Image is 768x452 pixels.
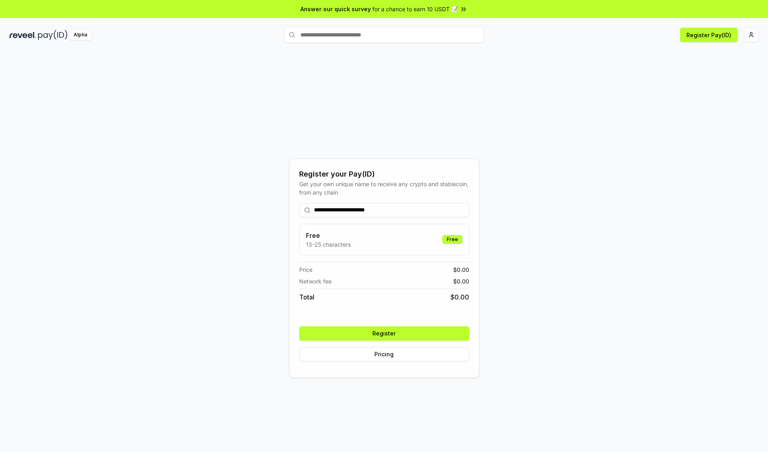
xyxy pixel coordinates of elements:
[299,180,469,197] div: Get your own unique name to receive any crypto and stablecoin, from any chain
[300,5,371,13] span: Answer our quick survey
[306,240,351,249] p: 13-25 characters
[38,30,68,40] img: pay_id
[69,30,92,40] div: Alpha
[453,265,469,274] span: $ 0.00
[372,5,458,13] span: for a chance to earn 10 USDT 📝
[299,326,469,341] button: Register
[299,169,469,180] div: Register your Pay(ID)
[299,292,314,302] span: Total
[450,292,469,302] span: $ 0.00
[306,231,351,240] h3: Free
[680,28,738,42] button: Register Pay(ID)
[442,235,462,244] div: Free
[10,30,36,40] img: reveel_dark
[299,265,312,274] span: Price
[299,277,332,285] span: Network fee
[299,347,469,362] button: Pricing
[453,277,469,285] span: $ 0.00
